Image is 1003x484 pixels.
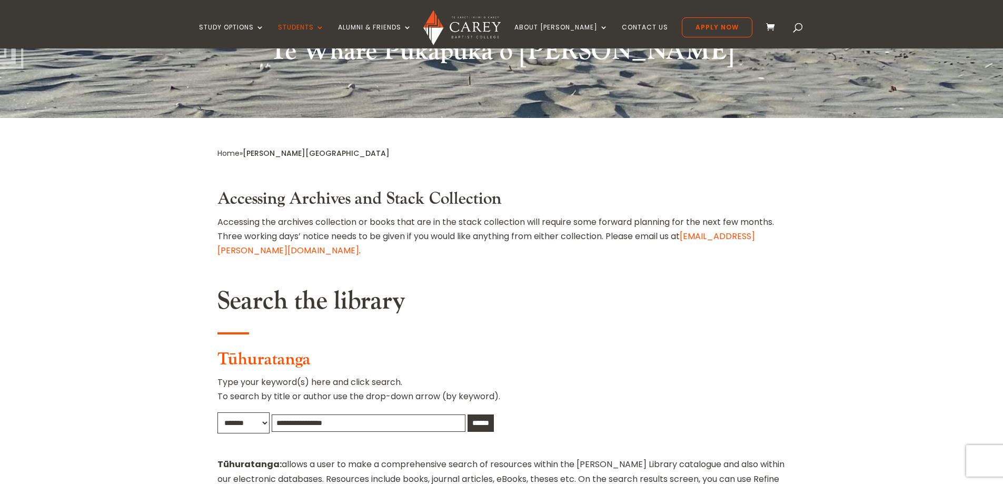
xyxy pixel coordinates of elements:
[217,350,786,375] h3: Tūhuratanga
[217,458,282,470] strong: Tūhuratanga:
[217,286,786,322] h2: Search the library
[278,24,324,48] a: Students
[217,148,390,159] span: »
[622,24,668,48] a: Contact Us
[217,215,786,258] p: Accessing the archives collection or books that are in the stack collection will require some for...
[199,24,264,48] a: Study Options
[217,189,786,214] h3: Accessing Archives and Stack Collection
[338,24,412,48] a: Alumni & Friends
[682,17,752,37] a: Apply Now
[217,375,786,412] p: Type your keyword(s) here and click search. To search by title or author use the drop-down arrow ...
[243,148,390,159] span: [PERSON_NAME][GEOGRAPHIC_DATA]
[217,36,786,72] h2: Te Whare Pukapuka o [PERSON_NAME]
[217,148,240,159] a: Home
[514,24,608,48] a: About [PERSON_NAME]
[423,10,501,45] img: Carey Baptist College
